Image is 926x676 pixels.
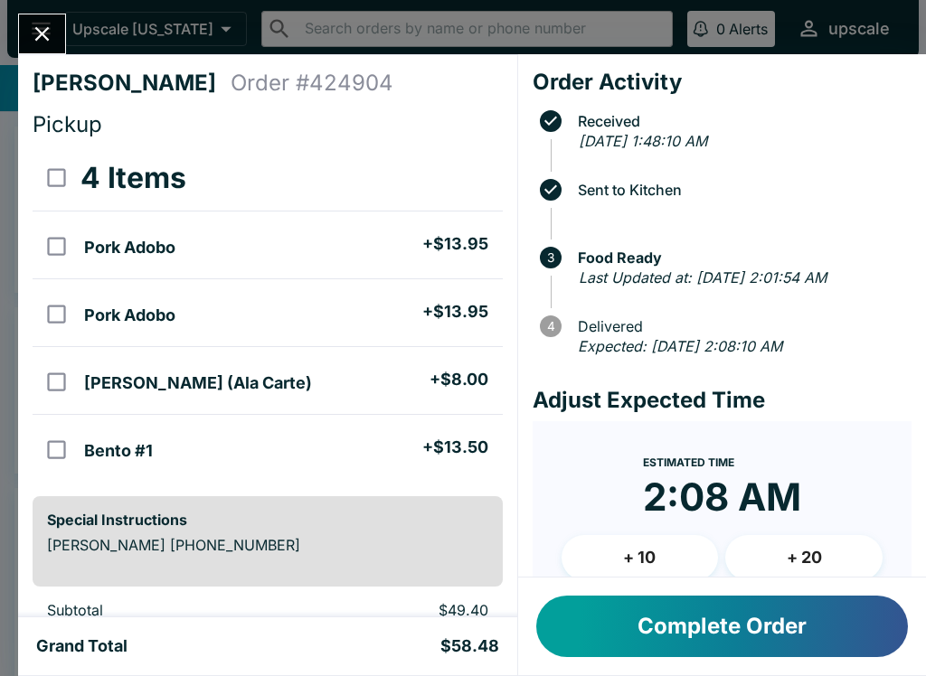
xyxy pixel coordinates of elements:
[47,536,488,554] p: [PERSON_NAME] [PHONE_NUMBER]
[310,601,487,619] p: $49.40
[36,635,128,657] h5: Grand Total
[430,369,488,390] h5: + $8.00
[547,250,554,265] text: 3
[84,440,153,462] h5: Bento #1
[579,132,707,150] em: [DATE] 1:48:10 AM
[33,111,102,137] span: Pickup
[533,69,912,96] h4: Order Activity
[422,233,488,255] h5: + $13.95
[47,511,488,529] h6: Special Instructions
[231,70,393,97] h4: Order # 424904
[19,14,65,53] button: Close
[84,237,175,258] h5: Pork Adobo
[422,301,488,323] h5: + $13.95
[643,455,734,469] span: Estimated Time
[533,387,912,414] h4: Adjust Expected Time
[562,535,719,580] button: + 10
[440,635,499,657] h5: $58.48
[84,372,312,394] h5: [PERSON_NAME] (Ala Carte)
[578,337,782,355] em: Expected: [DATE] 2:08:10 AM
[536,596,908,657] button: Complete Order
[725,535,883,580] button: + 20
[33,146,503,482] table: orders table
[579,268,827,286] em: Last Updated at: [DATE] 2:01:54 AM
[546,319,554,333] text: 4
[569,182,912,198] span: Sent to Kitchen
[422,437,488,458] h5: + $13.50
[643,474,801,521] time: 2:08 AM
[569,113,912,129] span: Received
[569,249,912,266] span: Food Ready
[33,70,231,97] h4: [PERSON_NAME]
[80,160,186,196] h3: 4 Items
[84,305,175,326] h5: Pork Adobo
[47,601,281,619] p: Subtotal
[569,318,912,334] span: Delivered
